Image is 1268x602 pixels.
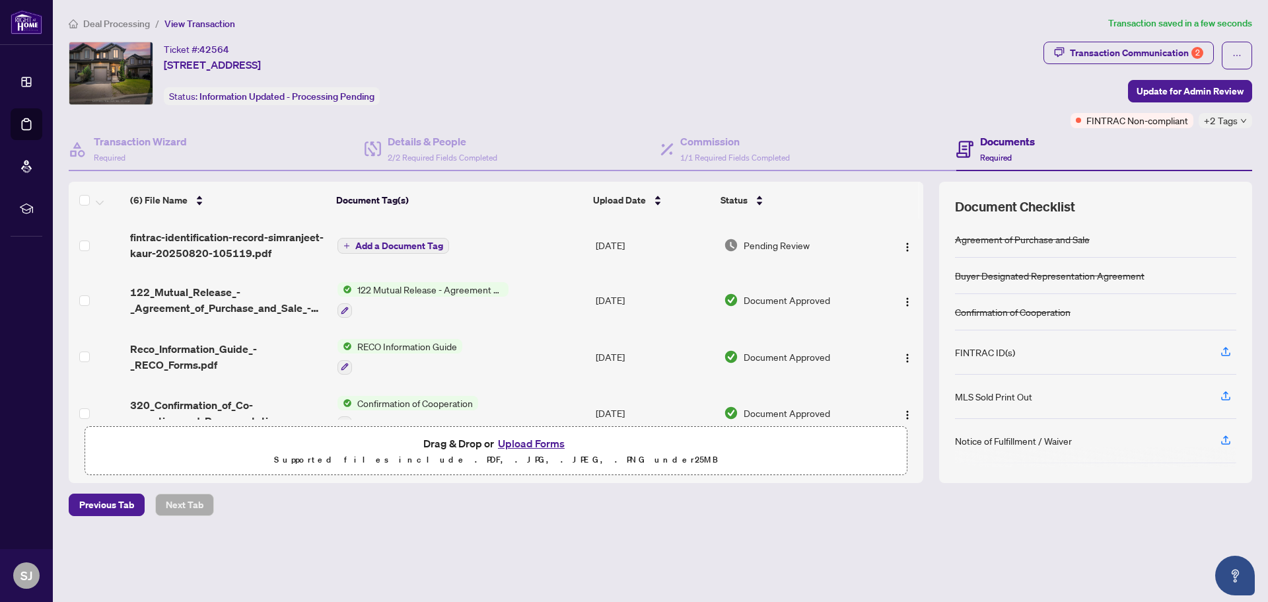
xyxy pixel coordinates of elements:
span: Information Updated - Processing Pending [199,91,374,102]
button: Status IconRECO Information Guide [337,339,462,375]
div: Buyer Designated Representation Agreement [955,268,1145,283]
h4: Details & People [388,133,497,149]
th: (6) File Name [125,182,331,219]
button: Next Tab [155,494,214,516]
span: home [69,19,78,28]
img: Document Status [724,350,738,364]
button: Logo [897,235,918,256]
span: Add a Document Tag [355,241,443,250]
span: +2 Tags [1204,113,1238,128]
div: Notice of Fulfillment / Waiver [955,433,1072,448]
th: Document Tag(s) [331,182,588,219]
img: Document Status [724,293,738,307]
span: RECO Information Guide [352,339,462,354]
span: Document Approved [744,293,830,307]
span: Status [721,193,748,207]
div: FINTRAC ID(s) [955,345,1015,359]
div: Confirmation of Cooperation [955,305,1071,319]
td: [DATE] [590,219,719,272]
h4: Commission [680,133,790,149]
span: Reco_Information_Guide_-_RECO_Forms.pdf [130,341,326,373]
span: Drag & Drop or [423,435,569,452]
span: [STREET_ADDRESS] [164,57,261,73]
img: Document Status [724,238,738,252]
button: Add a Document Tag [337,238,449,254]
span: Required [980,153,1012,163]
span: Document Approved [744,406,830,420]
img: Document Status [724,406,738,420]
th: Status [715,182,874,219]
button: Update for Admin Review [1128,80,1252,102]
button: Logo [897,402,918,424]
h4: Transaction Wizard [94,133,187,149]
span: 42564 [199,44,229,56]
p: Supported files include .PDF, .JPG, .JPEG, .PNG under 25 MB [93,452,899,468]
img: Status Icon [337,396,352,410]
button: Logo [897,289,918,311]
div: Transaction Communication [1070,42,1203,63]
span: (6) File Name [130,193,188,207]
article: Transaction saved in a few seconds [1108,16,1252,31]
span: SJ [20,566,32,585]
img: Status Icon [337,282,352,297]
button: Transaction Communication2 [1043,42,1214,64]
img: Logo [902,297,913,307]
div: Ticket #: [164,42,229,57]
span: plus [343,243,350,249]
button: Open asap [1215,556,1255,595]
img: Logo [902,410,913,420]
img: logo [11,10,42,34]
span: ellipsis [1232,51,1242,60]
span: Confirmation of Cooperation [352,396,478,410]
img: Logo [902,353,913,363]
span: Required [94,153,125,163]
span: down [1240,118,1247,124]
li: / [155,16,159,31]
span: Document Approved [744,350,830,364]
span: 320_Confirmation_of_Co-operation_and_Representation_-_Buyer_Seller_-_PropTx-[PERSON_NAME] 6 1 2 1... [130,397,326,429]
span: Deal Processing [83,18,150,30]
img: Status Icon [337,339,352,354]
span: FINTRAC Non-compliant [1086,113,1188,128]
div: MLS Sold Print Out [955,389,1032,404]
span: Document Checklist [955,198,1075,216]
span: 122_Mutual_Release_-_Agreement_of_Purchase_and_Sale_-_PropTx-[PERSON_NAME] 1 EXECUTED 1.pdf [130,284,326,316]
button: Add a Document Tag [337,237,449,254]
button: Status IconConfirmation of Cooperation [337,396,478,432]
h4: Documents [980,133,1035,149]
span: Previous Tab [79,494,134,515]
span: Update for Admin Review [1137,81,1244,102]
span: Pending Review [744,238,810,252]
span: 122 Mutual Release - Agreement of Purchase and Sale [352,282,509,297]
img: Logo [902,242,913,252]
div: Agreement of Purchase and Sale [955,232,1090,246]
span: 1/1 Required Fields Completed [680,153,790,163]
td: [DATE] [590,328,719,385]
button: Upload Forms [494,435,569,452]
th: Upload Date [588,182,715,219]
span: Drag & Drop orUpload FormsSupported files include .PDF, .JPG, .JPEG, .PNG under25MB [85,427,907,476]
button: Status Icon122 Mutual Release - Agreement of Purchase and Sale [337,282,509,318]
div: 2 [1191,47,1203,59]
span: 2/2 Required Fields Completed [388,153,497,163]
td: [DATE] [590,385,719,442]
span: View Transaction [164,18,235,30]
img: IMG-X12209543_1.jpg [69,42,153,104]
button: Previous Tab [69,494,145,516]
span: fintrac-identification-record-simranjeet-kaur-20250820-105119.pdf [130,229,326,261]
td: [DATE] [590,272,719,328]
button: Logo [897,346,918,367]
div: Status: [164,87,380,105]
span: Upload Date [593,193,646,207]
